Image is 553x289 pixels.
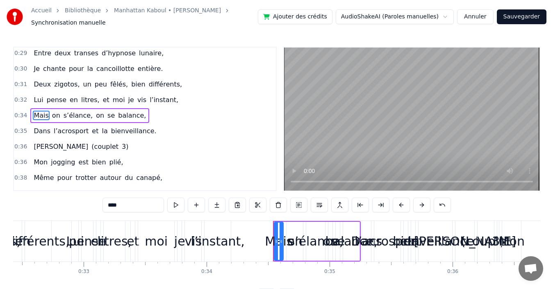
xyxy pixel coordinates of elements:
[78,269,89,275] div: 0:33
[107,111,116,120] span: se
[7,232,70,250] div: différents,
[14,49,27,57] span: 0:29
[323,232,338,250] div: on
[75,173,97,182] span: trotter
[14,65,27,73] span: 0:30
[324,269,335,275] div: 0:35
[14,174,27,182] span: 0:38
[51,111,61,120] span: on
[53,126,89,136] span: l’acrosport
[149,95,179,105] span: l’instant,
[68,64,85,73] span: pour
[121,142,129,151] span: 3)
[14,143,27,151] span: 0:36
[63,111,93,120] span: s’élance,
[97,232,132,250] div: litres,
[447,269,458,275] div: 0:36
[33,157,48,167] span: Mon
[99,173,122,182] span: autour
[95,111,105,120] span: on
[33,80,52,89] span: Deux
[7,9,23,25] img: youka
[325,232,378,250] div: balance,
[138,48,164,58] span: lunaire,
[91,157,107,167] span: bien
[492,232,505,250] div: 3)
[92,189,103,198] span: j’ai
[109,80,129,89] span: fêlés,
[519,256,543,281] a: Ouvrir le chat
[14,80,27,89] span: 0:31
[33,189,41,198] span: Je
[86,64,94,73] span: la
[191,232,245,250] div: l’instant,
[124,173,134,182] span: du
[497,9,546,24] button: Sauvegarder
[351,232,382,250] div: Dans
[77,157,89,167] span: est
[82,80,92,89] span: un
[57,173,73,182] span: pour
[105,189,118,198] span: pas
[33,64,41,73] span: Je
[31,7,52,15] a: Accueil
[129,189,149,198] span: mode
[91,232,106,250] div: en
[127,232,139,250] div: et
[42,189,73,198] span: n’médite
[145,232,168,250] div: moi
[130,80,146,89] span: bien
[137,64,164,73] span: entière.
[54,48,72,58] span: deux
[14,158,27,166] span: 0:36
[355,232,420,250] div: l’acrosport
[31,7,258,27] nav: breadcrumb
[136,173,164,182] span: canapé,
[112,95,126,105] span: moi
[75,189,90,198] span: pas,
[65,7,101,15] a: Bibliothèque
[457,9,493,24] button: Annuler
[46,95,67,105] span: pense
[174,232,185,250] div: je
[109,157,124,167] span: plié,
[94,80,108,89] span: peu
[53,80,80,89] span: zigotos,
[414,232,516,250] div: [PERSON_NAME]
[14,96,27,104] span: 0:32
[96,64,135,73] span: cancoillotte
[151,189,183,198] span: d’emploi,
[184,232,202,250] div: vis
[66,232,84,250] div: Lui
[69,232,106,250] div: pense
[114,7,221,15] a: Manhattan Kaboul • [PERSON_NAME]
[33,142,89,151] span: [PERSON_NAME]
[33,48,52,58] span: Entre
[201,269,212,275] div: 0:34
[120,189,127,198] span: le
[50,157,76,167] span: jogging
[137,95,147,105] span: vis
[148,80,183,89] span: différents,
[288,232,343,250] div: s’élance,
[265,232,293,250] div: Mais
[33,126,51,136] span: Dans
[101,126,108,136] span: la
[102,95,110,105] span: et
[499,232,525,250] div: Mon
[258,9,332,24] button: Ajouter des crédits
[33,111,49,120] span: Mais
[461,232,511,250] div: (couplet
[127,95,135,105] span: je
[80,95,100,105] span: litres,
[91,142,119,151] span: (couplet
[14,127,27,135] span: 0:35
[117,111,147,120] span: balance,
[393,232,478,250] div: bienveillance.
[31,19,106,27] span: Synchronisation manuelle
[91,126,99,136] span: et
[101,48,137,58] span: d’hypnose
[69,95,79,105] span: en
[73,48,99,58] span: transes
[14,112,27,120] span: 0:34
